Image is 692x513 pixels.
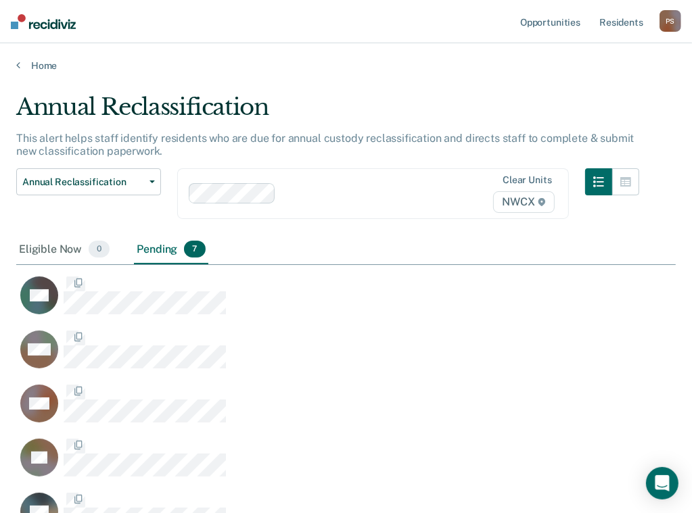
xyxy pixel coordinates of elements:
[16,330,593,384] div: CaseloadOpportunityCell-00400452
[16,235,112,265] div: Eligible Now0
[660,10,681,32] button: PS
[646,467,678,499] div: Open Intercom Messenger
[89,241,110,258] span: 0
[134,235,208,265] div: Pending7
[184,241,205,258] span: 7
[503,174,552,186] div: Clear units
[16,276,593,330] div: CaseloadOpportunityCell-00278151
[493,191,554,213] span: NWCX
[16,438,593,492] div: CaseloadOpportunityCell-00388294
[22,176,144,188] span: Annual Reclassification
[16,132,635,157] p: This alert helps staff identify residents who are due for annual custody reclassification and dir...
[16,59,676,72] a: Home
[16,168,161,195] button: Annual Reclassification
[11,14,76,29] img: Recidiviz
[16,93,639,132] div: Annual Reclassification
[16,384,593,438] div: CaseloadOpportunityCell-00487619
[660,10,681,32] div: P S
